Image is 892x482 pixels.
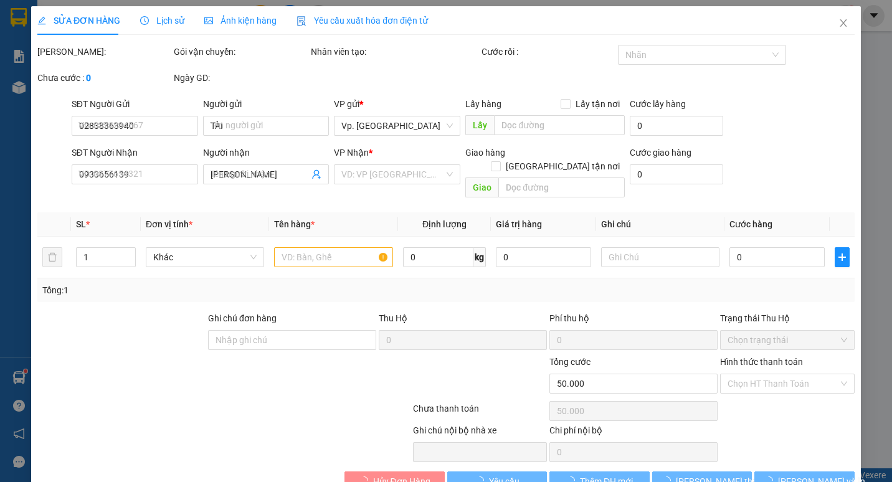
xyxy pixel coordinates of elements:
[37,71,171,85] div: Chưa cước :
[76,219,86,229] span: SL
[601,247,719,267] input: Ghi Chú
[465,99,501,109] span: Lấy hàng
[342,116,453,135] span: Vp. Phan Rang
[549,311,718,330] div: Phí thu hộ
[297,16,428,26] span: Yêu cầu xuất hóa đơn điện tử
[838,18,848,28] span: close
[826,6,861,41] button: Close
[571,97,625,111] span: Lấy tận nơi
[465,177,498,197] span: Giao
[174,71,308,85] div: Ngày GD:
[204,16,213,25] span: picture
[146,219,192,229] span: Đơn vị tính
[42,247,62,267] button: delete
[274,247,392,267] input: VD: Bàn, Ghế
[630,99,686,109] label: Cước lấy hàng
[174,45,308,59] div: Gói vận chuyển:
[72,146,198,159] div: SĐT Người Nhận
[501,159,625,173] span: [GEOGRAPHIC_DATA] tận nơi
[498,177,625,197] input: Dọc đường
[422,219,467,229] span: Định lượng
[730,219,773,229] span: Cước hàng
[37,16,46,25] span: edit
[721,357,804,367] label: Hình thức thanh toán
[203,146,330,159] div: Người nhận
[37,16,120,26] span: SỬA ĐƠN HÀNG
[835,252,849,262] span: plus
[630,148,691,158] label: Cước giao hàng
[413,423,547,442] div: Ghi chú nội bộ nhà xe
[494,115,625,135] input: Dọc đường
[728,331,847,349] span: Chọn trạng thái
[721,311,855,325] div: Trạng thái Thu Hộ
[140,16,184,26] span: Lịch sử
[312,169,322,179] span: user-add
[42,283,345,297] div: Tổng: 1
[549,357,591,367] span: Tổng cước
[37,45,171,59] div: [PERSON_NAME]:
[204,16,277,26] span: Ảnh kiện hàng
[482,45,615,59] div: Cước rồi :
[596,212,724,237] th: Ghi chú
[379,313,407,323] span: Thu Hộ
[334,97,461,111] div: VP gửi
[140,16,149,25] span: clock-circle
[835,247,850,267] button: plus
[297,16,306,26] img: icon
[274,219,315,229] span: Tên hàng
[311,45,479,59] div: Nhân viên tạo:
[496,219,543,229] span: Giá trị hàng
[549,423,718,442] div: Chi phí nội bộ
[412,402,548,423] div: Chưa thanh toán
[208,313,277,323] label: Ghi chú đơn hàng
[630,116,723,136] input: Cước lấy hàng
[208,330,376,350] input: Ghi chú đơn hàng
[334,148,369,158] span: VP Nhận
[153,248,257,267] span: Khác
[86,73,91,83] b: 0
[72,97,198,111] div: SĐT Người Gửi
[203,97,330,111] div: Người gửi
[630,164,723,184] input: Cước giao hàng
[465,115,494,135] span: Lấy
[474,247,486,267] span: kg
[465,148,505,158] span: Giao hàng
